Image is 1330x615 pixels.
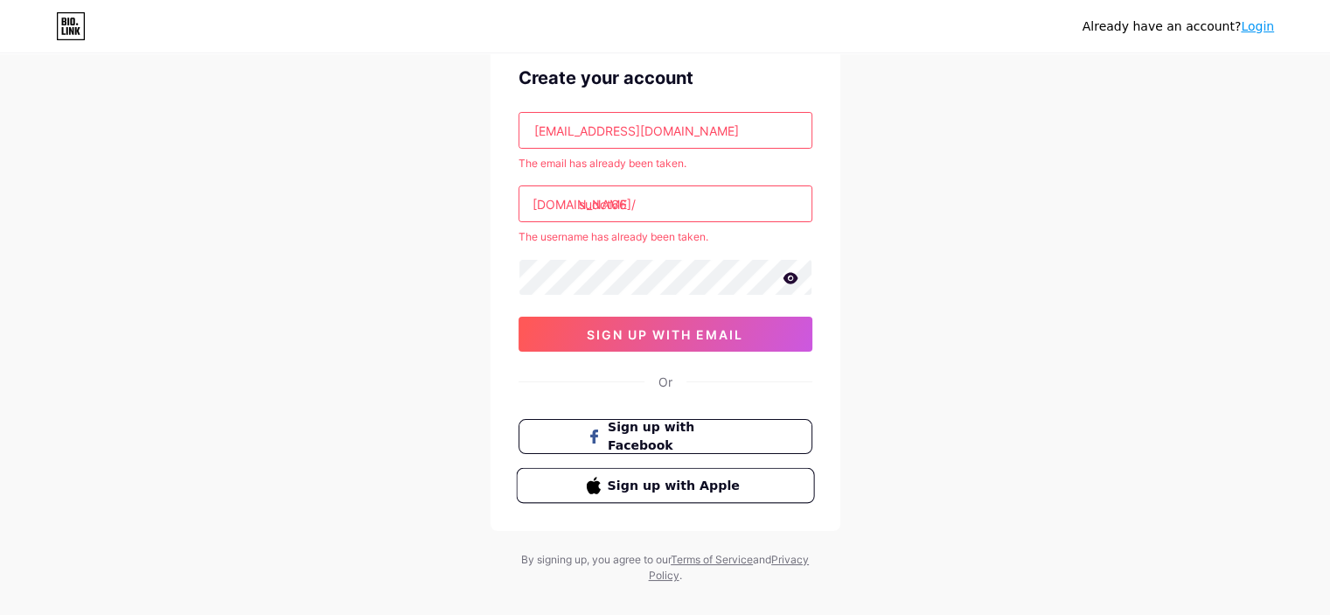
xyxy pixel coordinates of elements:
a: Login [1241,19,1274,33]
div: Already have an account? [1083,17,1274,36]
button: sign up with email [519,317,812,352]
span: Sign up with Facebook [608,418,743,455]
div: Create your account [519,65,812,91]
input: username [519,186,811,221]
a: Terms of Service [671,553,753,566]
span: sign up with email [587,327,743,342]
div: By signing up, you agree to our and . [517,552,814,584]
button: Sign up with Apple [516,468,814,504]
div: The email has already been taken. [519,156,812,171]
div: The username has already been taken. [519,229,812,245]
button: Sign up with Facebook [519,419,812,454]
span: Sign up with Apple [607,476,744,494]
a: Sign up with Apple [519,468,812,503]
div: [DOMAIN_NAME]/ [533,195,636,213]
input: Email [519,113,811,148]
div: Or [658,373,672,391]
